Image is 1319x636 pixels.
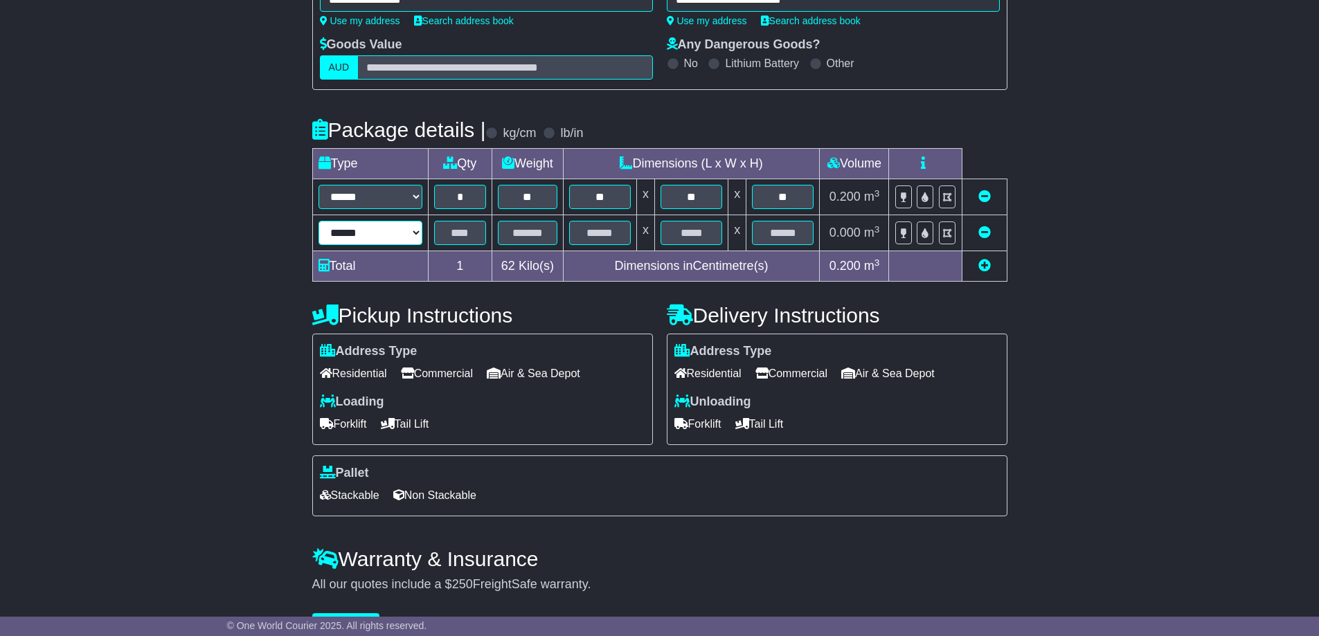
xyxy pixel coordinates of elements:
div: All our quotes include a $ FreightSafe warranty. [312,577,1007,592]
span: 0.200 [829,190,861,203]
span: Residential [674,363,742,384]
span: Forklift [674,413,721,435]
span: 0.200 [829,259,861,273]
sup: 3 [874,188,880,199]
label: Address Type [674,344,772,359]
label: Any Dangerous Goods? [667,37,820,53]
span: Stackable [320,484,379,506]
span: Tail Lift [735,413,784,435]
sup: 3 [874,224,880,235]
h4: Delivery Instructions [667,304,1007,327]
span: 250 [452,577,473,591]
h4: Warranty & Insurance [312,547,1007,570]
td: Volume [820,149,889,179]
a: Remove this item [978,190,991,203]
span: Commercial [401,363,473,384]
td: Type [312,149,428,179]
label: Loading [320,394,384,410]
a: Search address book [414,15,514,26]
h4: Package details | [312,118,486,141]
a: Use my address [667,15,747,26]
td: x [728,215,746,251]
span: © One World Courier 2025. All rights reserved. [227,620,427,631]
span: 0.000 [829,226,861,239]
td: x [636,179,654,215]
span: Residential [320,363,387,384]
a: Remove this item [978,226,991,239]
span: 62 [501,259,515,273]
sup: 3 [874,257,880,268]
label: No [684,57,698,70]
span: m [864,190,880,203]
td: 1 [428,251,492,282]
h4: Pickup Instructions [312,304,653,327]
td: x [636,215,654,251]
span: m [864,226,880,239]
td: Kilo(s) [492,251,564,282]
span: Tail Lift [381,413,429,435]
td: Dimensions (L x W x H) [563,149,820,179]
label: Goods Value [320,37,402,53]
label: AUD [320,55,359,80]
label: Lithium Battery [725,57,799,70]
td: Weight [492,149,564,179]
td: Qty [428,149,492,179]
span: Forklift [320,413,367,435]
label: Unloading [674,394,751,410]
span: Non Stackable [393,484,476,506]
td: Dimensions in Centimetre(s) [563,251,820,282]
label: kg/cm [503,126,536,141]
label: Address Type [320,344,418,359]
a: Use my address [320,15,400,26]
td: x [728,179,746,215]
a: Add new item [978,259,991,273]
label: Other [827,57,854,70]
span: Commercial [755,363,827,384]
span: Air & Sea Depot [487,363,580,384]
td: Total [312,251,428,282]
span: Air & Sea Depot [841,363,935,384]
a: Search address book [761,15,861,26]
span: m [864,259,880,273]
label: Pallet [320,466,369,481]
label: lb/in [560,126,583,141]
